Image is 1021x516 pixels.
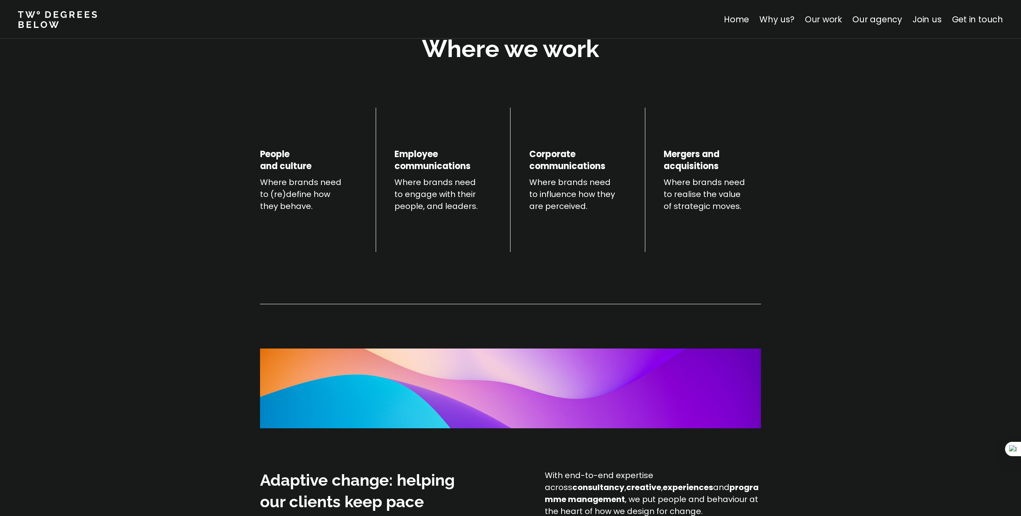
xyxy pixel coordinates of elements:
[572,482,625,493] strong: consultancy
[626,482,661,493] strong: creative
[664,176,761,212] p: Where brands need to realise the value of strategic moves.
[664,148,719,172] h4: Mergers and acquisitions
[260,148,311,172] h4: People and culture
[394,148,471,172] h4: Employee communications
[529,176,627,212] p: Where brands need to influence how they are perceived.
[724,14,749,25] a: Home
[529,148,605,172] h4: Corporate communications
[663,482,713,493] strong: experiences
[422,33,599,65] h2: Where we work
[913,14,942,25] a: Join us
[952,14,1003,25] a: Get in touch
[394,176,492,212] p: Where brands need to engage with their people, and leaders.
[852,14,902,25] a: Our agency
[260,176,357,212] p: Where brands need to (re)define how they behave.
[260,471,455,511] span: Adaptive change: helping our clients keep pace
[759,14,794,25] a: Why us?
[805,14,842,25] a: Our work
